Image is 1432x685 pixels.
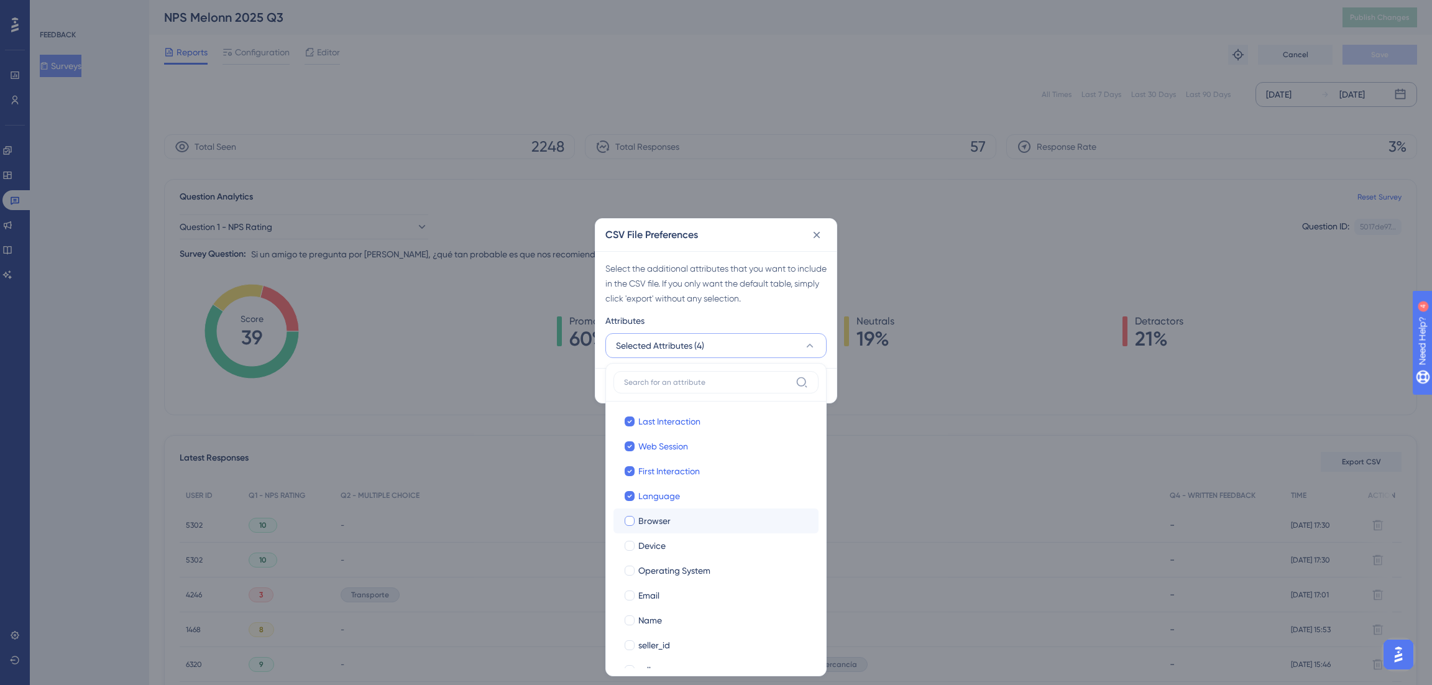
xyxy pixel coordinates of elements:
span: Attributes [605,313,645,328]
span: First Interaction [638,464,700,479]
span: Web Session [638,439,688,454]
div: Select the additional attributes that you want to include in the CSV file. If you only want the d... [605,261,827,306]
span: seller_id [638,638,670,653]
div: 4 [86,6,90,16]
span: Email [638,588,659,603]
span: Name [638,613,662,628]
h2: CSV File Preferences [605,228,698,242]
span: Need Help? [29,3,78,18]
iframe: UserGuiding AI Assistant Launcher [1380,636,1417,673]
span: Selected Attributes (4) [616,338,704,353]
span: Operating System [638,563,710,578]
span: seller_name [638,663,686,678]
span: Last Interaction [638,414,700,429]
span: Device [638,538,666,553]
span: Browser [638,513,671,528]
input: Search for an attribute [624,377,791,387]
span: Language [638,489,680,503]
